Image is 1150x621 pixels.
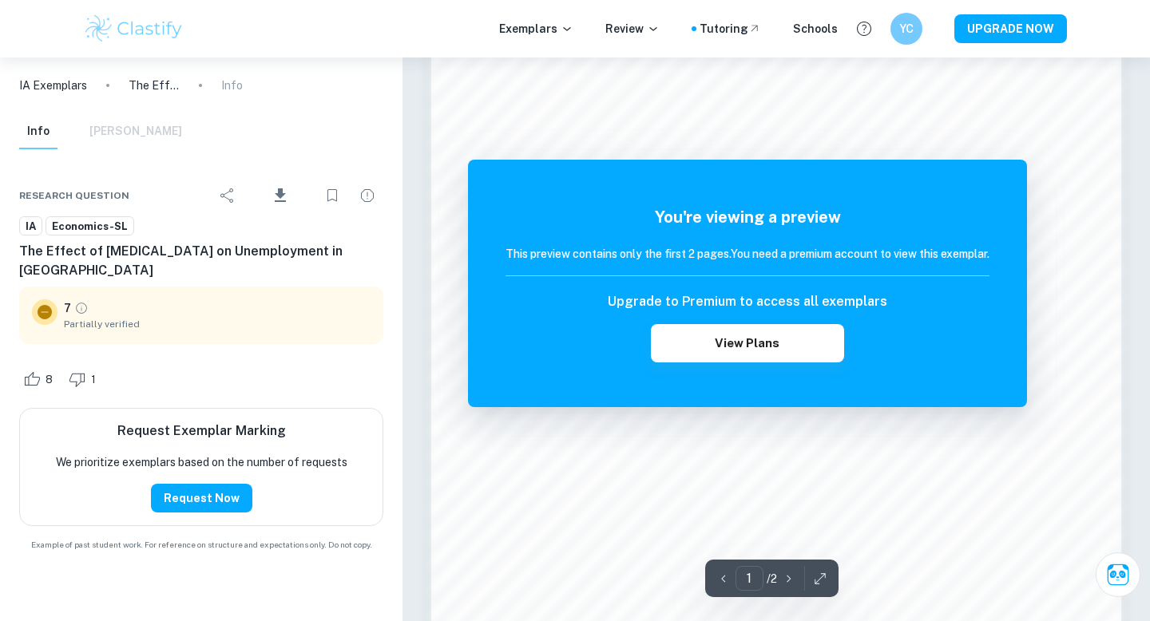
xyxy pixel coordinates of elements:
[898,20,916,38] h6: YC
[506,205,989,229] h5: You're viewing a preview
[1096,552,1140,597] button: Ask Clai
[46,216,134,236] a: Economics-SL
[19,539,383,551] span: Example of past student work. For reference on structure and expectations only. Do not copy.
[608,292,887,311] h6: Upgrade to Premium to access all exemplars
[890,13,922,45] button: YC
[19,114,57,149] button: Info
[19,216,42,236] a: IA
[19,366,61,392] div: Like
[74,301,89,315] a: Grade partially verified
[767,570,777,587] p: / 2
[82,372,105,388] span: 1
[20,219,42,235] span: IA
[19,77,87,94] a: IA Exemplars
[247,175,313,216] div: Download
[151,484,252,512] button: Request Now
[64,317,371,331] span: Partially verified
[954,14,1067,43] button: UPGRADE NOW
[117,421,286,441] h6: Request Exemplar Marking
[83,13,184,45] img: Clastify logo
[212,180,244,212] div: Share
[65,366,105,392] div: Dislike
[651,324,844,362] button: View Plans
[499,20,573,38] p: Exemplars
[351,180,383,212] div: Report issue
[221,77,243,94] p: Info
[605,20,660,38] p: Review
[851,15,878,42] button: Help and Feedback
[793,20,838,38] a: Schools
[506,245,989,263] h6: This preview contains only the first 2 pages. You need a premium account to view this exemplar.
[700,20,761,38] a: Tutoring
[46,219,133,235] span: Economics-SL
[56,453,347,471] p: We prioritize exemplars based on the number of requests
[19,188,129,203] span: Research question
[316,180,348,212] div: Bookmark
[129,77,180,94] p: The Effect of [MEDICAL_DATA] on Unemployment in [GEOGRAPHIC_DATA]
[37,372,61,388] span: 8
[19,242,383,280] h6: The Effect of [MEDICAL_DATA] on Unemployment in [GEOGRAPHIC_DATA]
[64,299,71,317] p: 7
